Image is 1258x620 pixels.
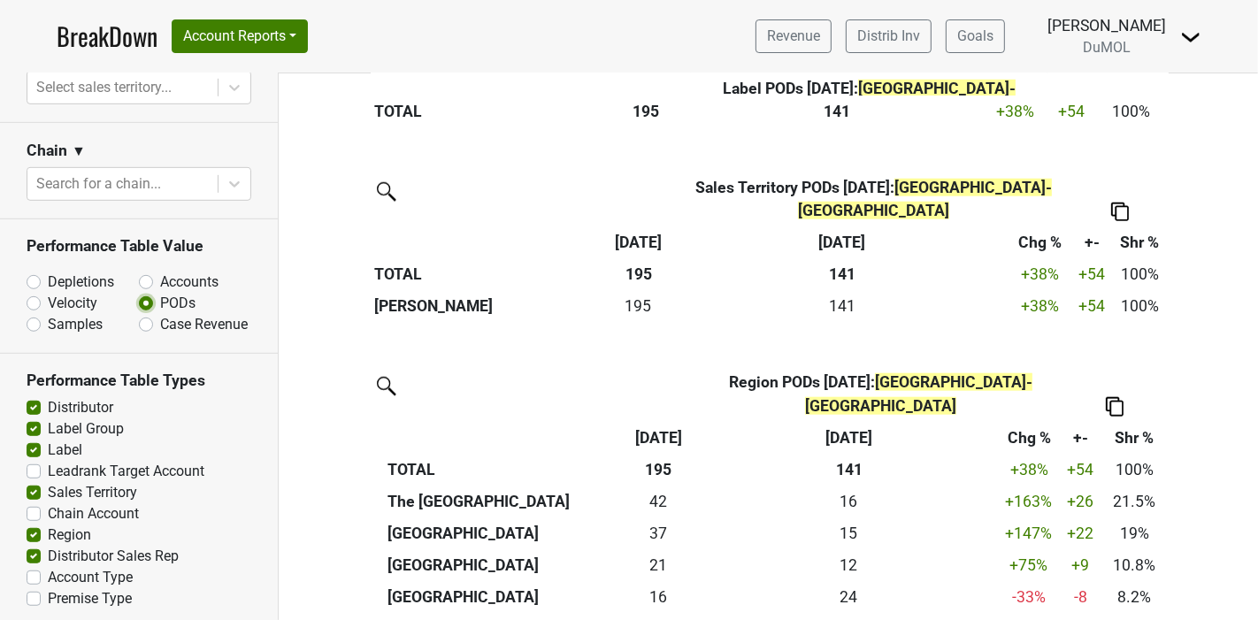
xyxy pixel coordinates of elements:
h3: Performance Table Types [27,371,251,390]
td: +163 % [997,486,1062,517]
span: +54 [1078,265,1105,283]
td: 21 [616,549,701,581]
button: Account Reports [172,19,308,53]
img: Copy to clipboard [1106,397,1124,416]
td: 21.5% [1100,486,1169,517]
label: Samples [48,314,103,335]
th: 24 [701,581,996,613]
td: 100% [1111,290,1168,322]
td: 19% [1100,517,1169,549]
th: &nbsp;: activate to sort column ascending [371,366,383,421]
label: Case Revenue [160,314,248,335]
td: 8.2% [1100,581,1169,613]
div: 24 [705,586,993,609]
div: 15 [705,522,993,545]
span: [GEOGRAPHIC_DATA]-[GEOGRAPHIC_DATA] [798,179,1052,219]
div: -8 [1065,586,1095,609]
th: &nbsp;: activate to sort column ascending [371,227,602,259]
span: DuMOL [1083,39,1131,56]
th: 195 [602,259,676,291]
a: Distrib Inv [846,19,932,53]
th: Aug '25: activate to sort column ascending [602,227,676,259]
div: 16 [620,586,697,609]
div: 37 [620,522,697,545]
div: +9 [1065,554,1095,577]
th: 12 [701,549,996,581]
td: +38 % [984,96,1047,127]
th: [PERSON_NAME] [371,290,602,322]
label: Velocity [48,293,97,314]
td: 37 [616,517,701,549]
label: Distributor Sales Rep [48,546,179,567]
th: Sales Territory PODs [DATE] : [676,172,1072,226]
td: 195 [602,290,676,322]
a: BreakDown [57,18,157,55]
th: +-: activate to sort column ascending [1072,227,1111,259]
div: +26 [1065,490,1095,513]
span: +38% [1022,265,1060,283]
label: Chain Account [48,503,139,524]
label: Label Group [48,418,124,440]
th: 141 [676,259,1009,291]
td: 42 [616,486,701,517]
th: [GEOGRAPHIC_DATA] [383,549,616,581]
label: Distributor [48,397,113,418]
th: 16 [701,486,996,517]
a: Goals [946,19,1005,53]
div: +54 [1077,295,1108,318]
th: Aug '24: activate to sort column ascending [701,422,996,454]
label: Depletions [48,272,114,293]
h3: Chain [27,142,67,160]
div: 195 [605,295,671,318]
div: 12 [705,554,993,577]
label: Accounts [160,272,219,293]
span: +54 [1067,461,1093,478]
span: [GEOGRAPHIC_DATA]-[GEOGRAPHIC_DATA] [805,373,1032,414]
td: +54 [1047,96,1095,127]
div: 42 [620,490,697,513]
div: 141 [679,295,1004,318]
h3: Performance Table Value [27,237,251,256]
td: 100% [1100,454,1169,486]
th: &nbsp;: activate to sort column ascending [383,422,616,454]
th: TOTAL [371,96,602,127]
td: 16 [616,581,701,613]
label: Label [48,440,82,461]
th: 141 [691,96,983,127]
div: +22 [1065,522,1095,545]
label: PODs [160,293,196,314]
td: +75 % [997,549,1062,581]
span: +38% [1010,461,1048,478]
td: 100% [1111,259,1168,291]
th: Aug '24: activate to sort column ascending [676,227,1009,259]
div: 16 [705,490,993,513]
th: [GEOGRAPHIC_DATA] [383,517,616,549]
th: Aug '25: activate to sort column ascending [616,422,701,454]
th: 141 [701,454,996,486]
td: +147 % [997,517,1062,549]
span: ▼ [72,141,86,162]
div: [PERSON_NAME] [1047,14,1166,37]
img: Copy to clipboard [1111,203,1129,221]
label: Account Type [48,567,133,588]
span: [GEOGRAPHIC_DATA]-[GEOGRAPHIC_DATA] [794,80,1016,120]
th: 141 [676,290,1009,322]
label: Premise Type [48,588,132,609]
th: Shr %: activate to sort column ascending [1111,227,1168,259]
td: -33 % [997,581,1062,613]
th: TOTAL [371,259,602,291]
th: Shr %: activate to sort column ascending [1100,422,1169,454]
th: 195 [602,96,692,127]
th: Region PODs [DATE] : [701,366,1061,421]
th: +-: activate to sort column ascending [1061,422,1100,454]
th: 195 [616,454,701,486]
a: Revenue [756,19,832,53]
th: TOTAL [383,454,616,486]
td: 100% [1095,96,1169,127]
td: 10.8% [1100,549,1169,581]
label: Sales Territory [48,482,137,503]
label: Leadrank Target Account [48,461,204,482]
th: Chg %: activate to sort column ascending [997,422,1062,454]
img: filter [371,176,399,204]
th: 15 [701,517,996,549]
